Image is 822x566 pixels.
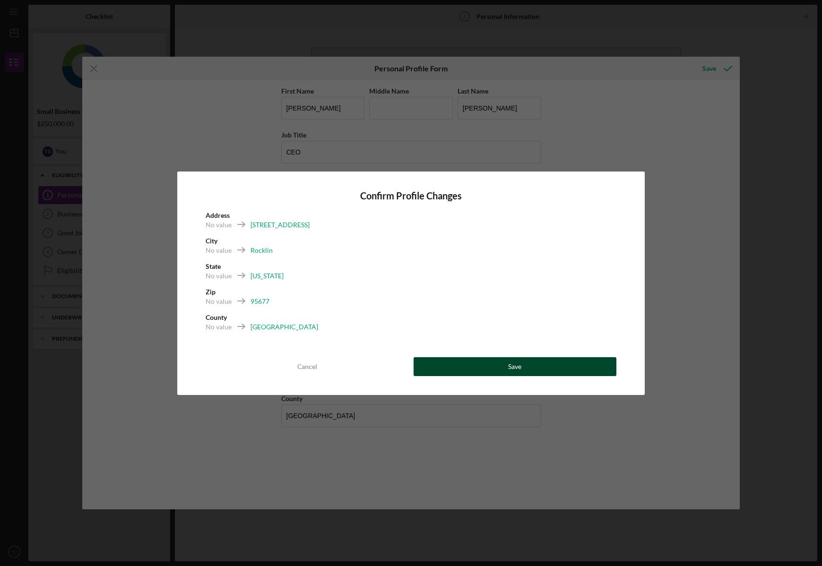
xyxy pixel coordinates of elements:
[251,271,284,281] div: [US_STATE]
[206,246,232,255] div: No value
[251,220,310,230] div: [STREET_ADDRESS]
[206,297,232,306] div: No value
[206,237,217,245] b: City
[206,271,232,281] div: No value
[414,357,617,376] button: Save
[206,262,221,270] b: State
[297,357,317,376] div: Cancel
[508,357,521,376] div: Save
[206,190,617,201] h4: Confirm Profile Changes
[206,357,409,376] button: Cancel
[251,322,318,332] div: [GEOGRAPHIC_DATA]
[251,246,273,255] div: Rocklin
[206,211,230,219] b: Address
[206,313,227,321] b: County
[206,220,232,230] div: No value
[251,297,269,306] div: 95677
[206,322,232,332] div: No value
[206,288,216,296] b: Zip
